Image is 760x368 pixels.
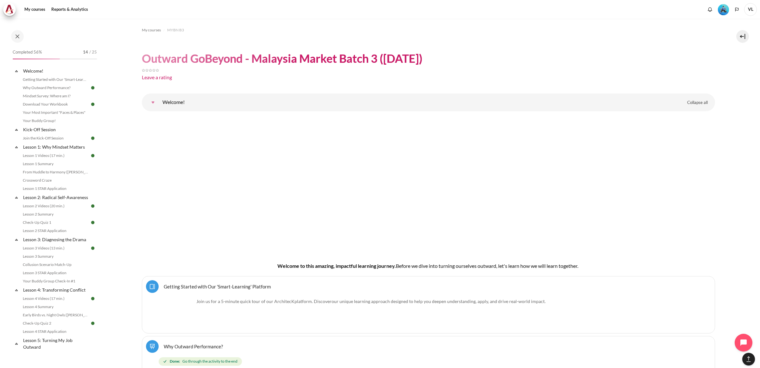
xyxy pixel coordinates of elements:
[164,283,271,289] a: Getting Started with Our 'Smart-Learning' Platform
[22,336,90,351] a: Lesson 5: Turning My Job Outward
[718,3,729,15] div: Level #3
[21,109,90,116] a: Your Most Important "Faces & Places"
[142,25,715,35] nav: Navigation bar
[21,100,90,108] a: Download Your Workbook
[21,202,90,210] a: Lesson 2 Videos (20 min.)
[21,76,90,83] a: Getting Started with Our 'Smart-Learning' Platform
[142,27,161,33] span: My courses
[22,3,47,16] a: My courses
[159,356,701,367] div: Completion requirements for Why Outward Performance?
[21,168,90,176] a: From Huddle to Harmony ([PERSON_NAME]'s Story)
[164,343,223,349] a: Why Outward Performance?
[744,3,757,16] a: User menu
[13,126,20,133] span: Collapse
[682,97,712,108] a: Collapse all
[90,85,96,91] img: Done
[21,185,90,192] a: Lesson 1 STAR Application
[90,153,96,158] img: Done
[5,5,14,14] img: Architeck
[21,160,90,168] a: Lesson 1 Summary
[22,67,90,75] a: Welcome!
[147,96,159,109] a: Welcome!
[396,263,399,269] span: B
[90,296,96,301] img: Done
[142,74,172,80] a: Leave a rating
[13,340,20,347] span: Collapse
[21,84,90,92] a: Why Outward Performance?
[90,135,96,141] img: Done
[89,49,97,55] span: / 25
[167,26,184,34] a: MYBN B3
[162,298,194,329] img: platform logo
[21,320,90,327] a: Check-Up Quiz 2
[90,203,96,209] img: Done
[170,358,180,364] strong: Done:
[21,277,90,285] a: Your Buddy Group Check-In #1
[90,320,96,326] img: Done
[399,263,578,269] span: efore we dive into turning ourselves outward, let's learn how we will learn together.
[718,4,729,15] img: Level #3
[21,227,90,235] a: Lesson 2 STAR Application
[3,3,19,16] a: Architeck Architeck
[21,328,90,335] a: Lesson 4 STAR Application
[732,5,742,14] button: Languages
[744,3,757,16] span: VL
[13,68,20,74] span: Collapse
[21,134,90,142] a: Join the Kick-Off Session
[167,27,184,33] span: MYBN B3
[21,303,90,311] a: Lesson 4 Summary
[49,3,90,16] a: Reports & Analytics
[332,299,546,304] span: .
[21,253,90,260] a: Lesson 3 Summary
[21,177,90,184] a: Crossword Craze
[21,261,90,268] a: Collusion Scenario Match-Up
[21,117,90,125] a: Your Buddy Group!
[332,299,545,304] span: our unique learning approach designed to help you deepen understanding, apply, and drive real-wor...
[21,311,90,319] a: Early Birds vs. Night Owls ([PERSON_NAME]'s Story)
[83,49,88,55] span: 14
[13,236,20,243] span: Collapse
[13,194,20,201] span: Collapse
[21,269,90,277] a: Lesson 3 STAR Application
[22,286,90,294] a: Lesson 4: Transforming Conflict
[90,101,96,107] img: Done
[21,244,90,252] a: Lesson 3 Videos (13 min.)
[13,144,20,150] span: Collapse
[162,262,695,270] h4: Welcome to this amazing, impactful learning journey.
[21,152,90,159] a: Lesson 1 Videos (17 min.)
[21,295,90,302] a: Lesson 4 Videos (17 min.)
[22,193,90,202] a: Lesson 2: Radical Self-Awareness
[142,51,422,66] h1: Outward GoBeyond - Malaysia Market Batch 3 ([DATE])
[22,143,90,151] a: Lesson 1: Why Mindset Matters
[705,5,715,14] div: Show notification window with no new notifications
[21,219,90,226] a: Check-Up Quiz 1
[182,358,237,364] span: Go through the activity to the end
[22,235,90,244] a: Lesson 3: Diagnosing the Drama
[21,92,90,100] a: Mindset Survey: Where am I?
[715,3,731,15] a: Level #3
[21,210,90,218] a: Lesson 2 Summary
[13,49,42,55] span: Completed 56%
[687,100,708,106] span: Collapse all
[90,220,96,225] img: Done
[13,287,20,293] span: Collapse
[90,245,96,251] img: Done
[142,26,161,34] a: My courses
[22,125,90,134] a: Kick-Off Session
[162,298,694,305] p: Join us for a 5-minute quick tour of our ArchitecK platform. Discover
[742,353,755,365] button: [[backtotopbutton]]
